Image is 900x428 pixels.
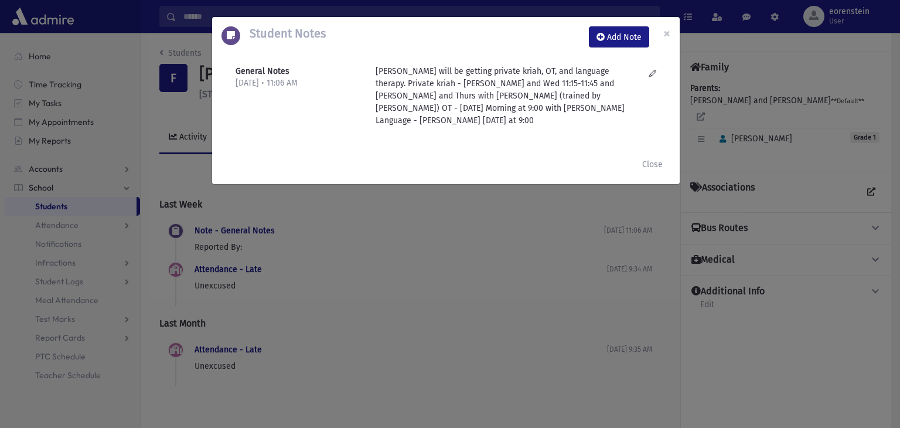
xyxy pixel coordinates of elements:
h5: Student Notes [240,26,326,40]
button: Close [654,17,680,50]
button: Add Note [589,26,649,47]
p: [PERSON_NAME] will be getting private kriah, OT, and language therapy. Private kriah - [PERSON_NA... [376,65,626,127]
b: General Notes [236,66,289,76]
span: × [663,25,670,42]
p: [DATE] • 11:06 AM [236,77,364,89]
button: Close [635,154,670,175]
